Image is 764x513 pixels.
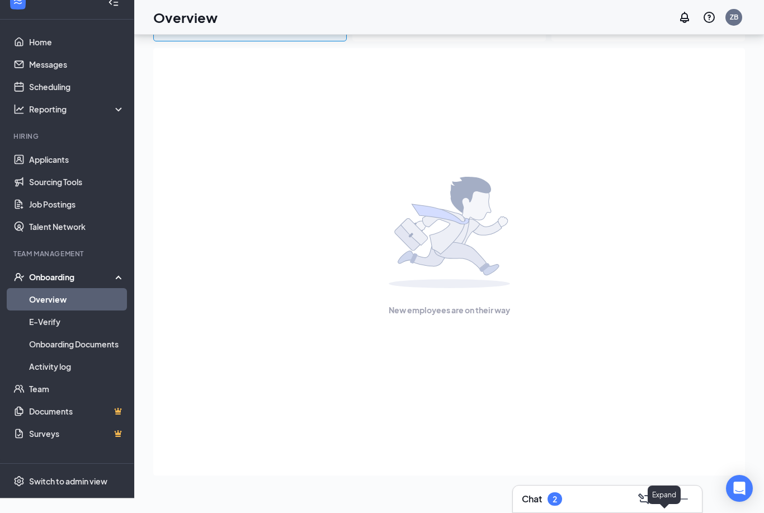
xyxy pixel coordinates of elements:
[13,271,25,283] svg: UserCheck
[29,310,125,333] a: E-Verify
[29,271,115,283] div: Onboarding
[648,486,681,504] div: Expand
[677,492,691,506] svg: Minimize
[29,103,125,115] div: Reporting
[29,378,125,400] a: Team
[13,103,25,115] svg: Analysis
[29,422,125,445] a: SurveysCrown
[29,288,125,310] a: Overview
[29,76,125,98] a: Scheduling
[29,53,125,76] a: Messages
[522,493,542,505] h3: Chat
[730,12,738,22] div: ZB
[389,304,510,316] span: New employees are on their way
[29,476,107,487] div: Switch to admin view
[13,249,122,258] div: Team Management
[13,476,25,487] svg: Settings
[29,31,125,53] a: Home
[678,11,691,24] svg: Notifications
[726,475,753,502] div: Open Intercom Messenger
[29,148,125,171] a: Applicants
[675,490,693,508] button: Minimize
[637,492,650,506] svg: ComposeMessage
[29,333,125,355] a: Onboarding Documents
[13,131,122,141] div: Hiring
[553,495,557,504] div: 2
[29,171,125,193] a: Sourcing Tools
[702,11,716,24] svg: QuestionInfo
[153,8,218,27] h1: Overview
[29,215,125,238] a: Talent Network
[29,400,125,422] a: DocumentsCrown
[29,193,125,215] a: Job Postings
[635,490,653,508] button: ComposeMessage
[29,355,125,378] a: Activity log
